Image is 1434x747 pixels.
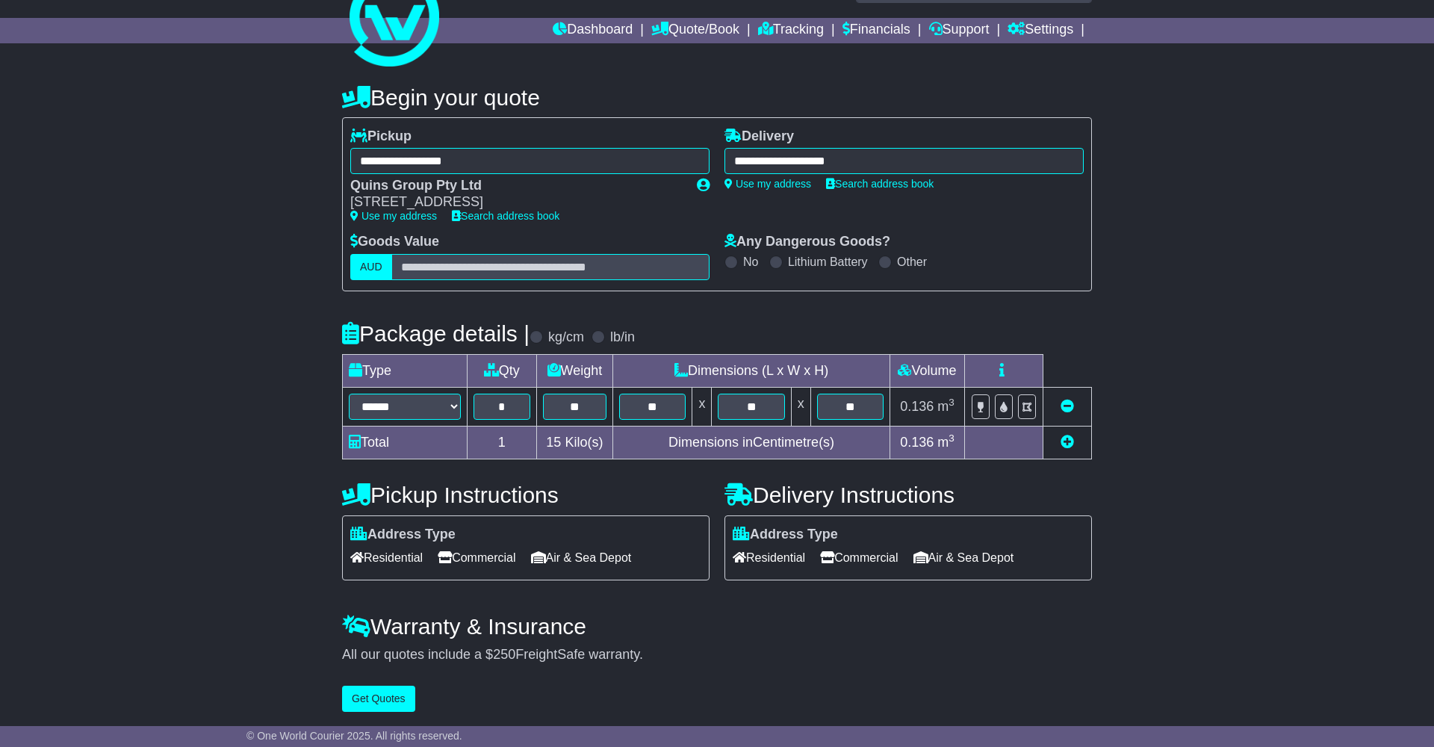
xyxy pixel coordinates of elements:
span: m [937,399,955,414]
label: Address Type [350,527,456,543]
label: lb/in [610,329,635,346]
h4: Begin your quote [342,85,1092,110]
label: Goods Value [350,234,439,250]
label: kg/cm [548,329,584,346]
h4: Delivery Instructions [724,483,1092,507]
td: 1 [468,426,537,459]
td: Dimensions (L x W x H) [613,354,890,387]
div: [STREET_ADDRESS] [350,194,682,211]
a: Financials [842,18,910,43]
a: Settings [1008,18,1073,43]
span: m [937,435,955,450]
td: Weight [536,354,613,387]
a: Search address book [826,178,934,190]
span: © One World Courier 2025. All rights reserved. [246,730,462,742]
a: Dashboard [553,18,633,43]
label: Any Dangerous Goods? [724,234,890,250]
label: Lithium Battery [788,255,868,269]
td: Total [343,426,468,459]
span: Residential [733,546,805,569]
td: Kilo(s) [536,426,613,459]
div: All our quotes include a $ FreightSafe warranty. [342,647,1092,663]
span: Air & Sea Depot [531,546,632,569]
span: Commercial [820,546,898,569]
a: Add new item [1061,435,1074,450]
label: Pickup [350,128,412,145]
label: No [743,255,758,269]
td: Type [343,354,468,387]
span: Air & Sea Depot [913,546,1014,569]
h4: Warranty & Insurance [342,614,1092,639]
a: Quote/Book [651,18,739,43]
td: x [692,387,712,426]
div: Quins Group Pty Ltd [350,178,682,194]
td: Volume [890,354,964,387]
h4: Package details | [342,321,530,346]
sup: 3 [949,397,955,408]
span: Commercial [438,546,515,569]
td: Qty [468,354,537,387]
span: Residential [350,546,423,569]
a: Search address book [452,210,559,222]
button: Get Quotes [342,686,415,712]
a: Remove this item [1061,399,1074,414]
sup: 3 [949,433,955,444]
label: AUD [350,254,392,280]
span: 0.136 [900,399,934,414]
label: Delivery [724,128,794,145]
a: Use my address [724,178,811,190]
label: Address Type [733,527,838,543]
a: Tracking [758,18,824,43]
a: Support [929,18,990,43]
td: x [791,387,810,426]
span: 250 [493,647,515,662]
a: Use my address [350,210,437,222]
h4: Pickup Instructions [342,483,710,507]
td: Dimensions in Centimetre(s) [613,426,890,459]
label: Other [897,255,927,269]
span: 0.136 [900,435,934,450]
span: 15 [546,435,561,450]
